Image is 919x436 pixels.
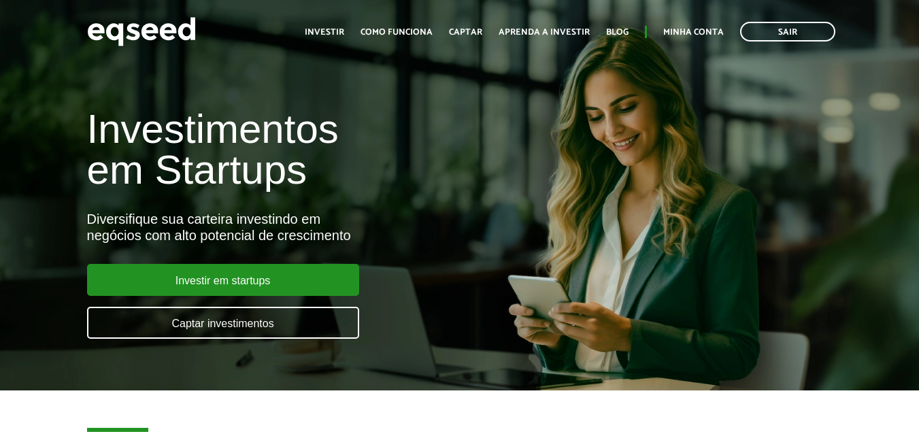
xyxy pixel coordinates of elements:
[361,28,433,37] a: Como funciona
[87,211,527,244] div: Diversifique sua carteira investindo em negócios com alto potencial de crescimento
[87,14,196,50] img: EqSeed
[740,22,835,41] a: Sair
[606,28,629,37] a: Blog
[663,28,724,37] a: Minha conta
[87,307,359,339] a: Captar investimentos
[499,28,590,37] a: Aprenda a investir
[87,264,359,296] a: Investir em startups
[87,109,527,190] h1: Investimentos em Startups
[305,28,344,37] a: Investir
[449,28,482,37] a: Captar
